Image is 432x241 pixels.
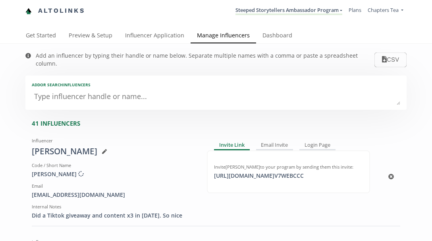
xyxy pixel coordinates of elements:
div: Influencer [32,138,195,144]
div: Email Invite [256,141,293,150]
div: 41 INFLUENCERS [32,119,407,128]
div: Add an influencer by typing their handle or name below. Separate multiple names with a comma or p... [36,52,374,68]
span: Chapters Tea [368,6,399,14]
a: Preview & Setup [62,28,119,44]
div: Email [32,183,195,189]
a: Dashboard [256,28,299,44]
div: [PERSON_NAME] [32,146,195,157]
a: Plans [349,6,361,14]
a: Manage Influencers [191,28,256,44]
div: Internal Notes [32,204,195,210]
div: Login Page [299,141,336,150]
button: CSV [374,52,407,67]
div: Code / Short Name [32,162,195,169]
span: [PERSON_NAME] [32,170,84,178]
a: Altolinks [25,4,85,17]
a: Steeped Storytellers Ambassador Program [235,6,342,15]
a: Chapters Tea [368,6,403,16]
div: Invite [PERSON_NAME] to your program by sending them this invite: [214,164,363,170]
a: Get Started [19,28,62,44]
div: Invite Link [214,141,250,150]
div: Did a Tiktok giveaway and content x3 in [DATE]. So nice [32,212,195,220]
div: Add or search INFLUENCERS [32,82,400,87]
a: Influencer Application [119,28,191,44]
div: [URL][DOMAIN_NAME] V7WEBCCC [209,172,309,180]
img: favicon-32x32.png [25,8,32,14]
div: [EMAIL_ADDRESS][DOMAIN_NAME] [32,191,195,199]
